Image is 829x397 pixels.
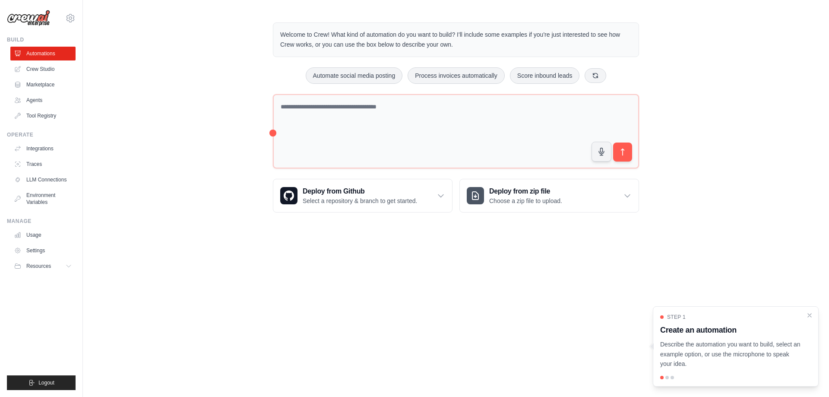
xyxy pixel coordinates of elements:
span: Step 1 [667,314,686,321]
p: Choose a zip file to upload. [489,197,562,205]
a: Automations [10,47,76,60]
a: Settings [10,244,76,257]
h3: Deploy from Github [303,186,417,197]
a: LLM Connections [10,173,76,187]
button: Logout [7,375,76,390]
button: Close walkthrough [806,312,813,319]
p: Welcome to Crew! What kind of automation do you want to build? I'll include some examples if you'... [280,30,632,50]
a: Usage [10,228,76,242]
div: Build [7,36,76,43]
h3: Deploy from zip file [489,186,562,197]
div: Operate [7,131,76,138]
button: Process invoices automatically [408,67,505,84]
p: Describe the automation you want to build, select an example option, or use the microphone to spe... [660,340,801,369]
a: Marketplace [10,78,76,92]
a: Agents [10,93,76,107]
div: Manage [7,218,76,225]
a: Environment Variables [10,188,76,209]
a: Integrations [10,142,76,156]
span: Logout [38,379,54,386]
h3: Create an automation [660,324,801,336]
a: Crew Studio [10,62,76,76]
button: Score inbound leads [510,67,580,84]
a: Traces [10,157,76,171]
img: Logo [7,10,50,26]
a: Tool Registry [10,109,76,123]
span: Resources [26,263,51,270]
button: Resources [10,259,76,273]
p: Select a repository & branch to get started. [303,197,417,205]
iframe: Chat Widget [786,356,829,397]
button: Automate social media posting [306,67,403,84]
